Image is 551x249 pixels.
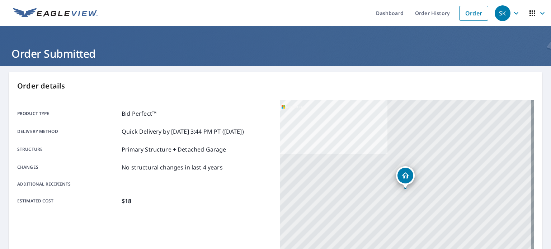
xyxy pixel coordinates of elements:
[17,145,119,154] p: Structure
[122,127,244,136] p: Quick Delivery by [DATE] 3:44 PM PT ([DATE])
[122,163,223,172] p: No structural changes in last 4 years
[13,8,98,19] img: EV Logo
[122,109,156,118] p: Bid Perfect™
[17,127,119,136] p: Delivery method
[9,46,542,61] h1: Order Submitted
[17,197,119,205] p: Estimated cost
[459,6,488,21] a: Order
[396,166,415,188] div: Dropped pin, building 1, Residential property, 8807 Bikini Ct Orangevale, CA 95662
[17,81,534,91] p: Order details
[17,109,119,118] p: Product type
[122,197,131,205] p: $18
[495,5,510,21] div: SK
[17,163,119,172] p: Changes
[17,181,119,187] p: Additional recipients
[122,145,226,154] p: Primary Structure + Detached Garage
